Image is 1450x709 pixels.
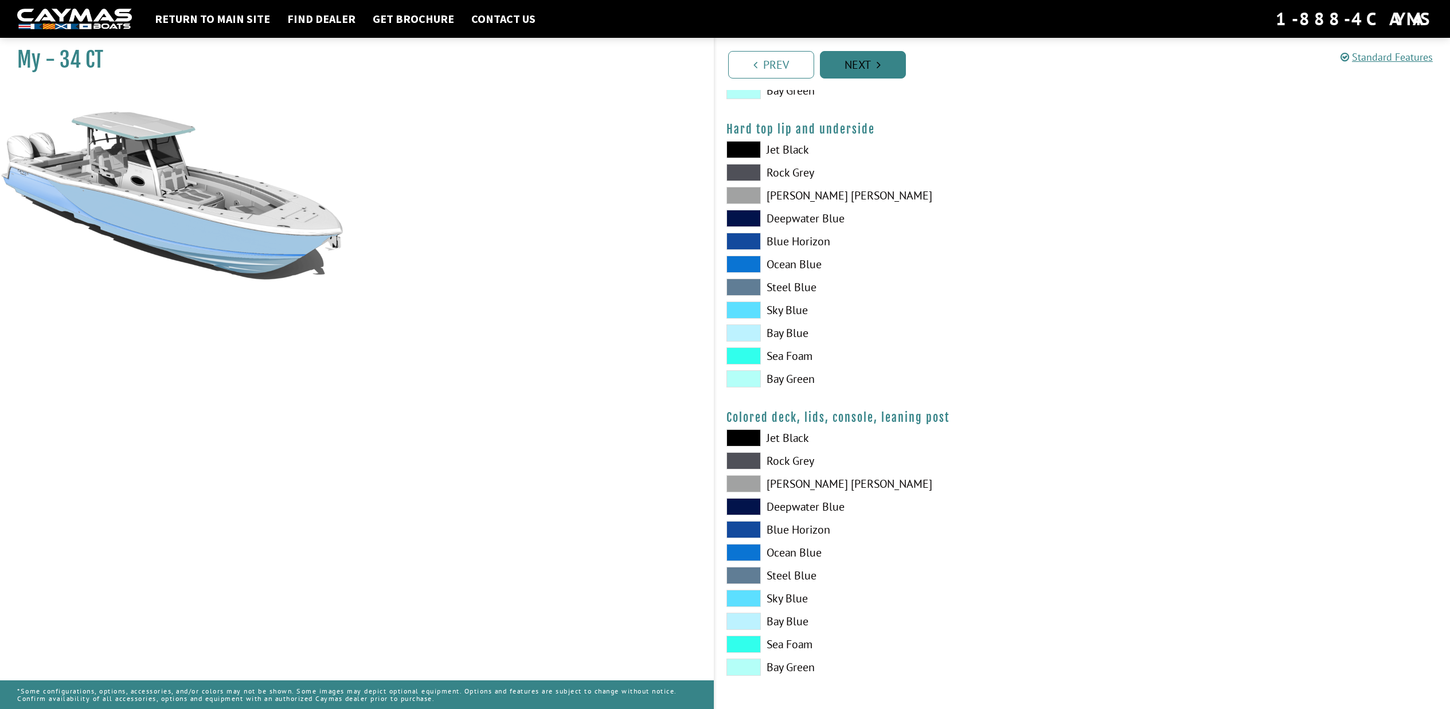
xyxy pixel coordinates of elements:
[726,122,1439,136] h4: Hard top lip and underside
[728,51,814,79] a: Prev
[726,301,1071,319] label: Sky Blue
[726,279,1071,296] label: Steel Blue
[17,9,132,30] img: white-logo-c9c8dbefe5ff5ceceb0f0178aa75bf4bb51f6bca0971e226c86eb53dfe498488.png
[282,11,361,26] a: Find Dealer
[149,11,276,26] a: Return to main site
[726,498,1071,515] label: Deepwater Blue
[726,659,1071,676] label: Bay Green
[726,521,1071,538] label: Blue Horizon
[726,210,1071,227] label: Deepwater Blue
[726,370,1071,387] label: Bay Green
[726,187,1071,204] label: [PERSON_NAME] [PERSON_NAME]
[820,51,906,79] a: Next
[726,429,1071,446] label: Jet Black
[1276,6,1433,32] div: 1-888-4CAYMAS
[17,681,697,708] p: *Some configurations, options, accessories, and/or colors may not be shown. Some images may depic...
[726,82,1071,99] label: Bay Green
[726,613,1071,630] label: Bay Blue
[726,410,1439,425] h4: Colored deck, lids, console, leaning post
[17,47,685,73] h1: My - 34 CT
[726,347,1071,365] label: Sea Foam
[726,567,1071,584] label: Steel Blue
[726,233,1071,250] label: Blue Horizon
[726,452,1071,469] label: Rock Grey
[726,475,1071,492] label: [PERSON_NAME] [PERSON_NAME]
[726,590,1071,607] label: Sky Blue
[466,11,541,26] a: Contact Us
[367,11,460,26] a: Get Brochure
[726,164,1071,181] label: Rock Grey
[1340,50,1433,64] a: Standard Features
[726,544,1071,561] label: Ocean Blue
[726,324,1071,342] label: Bay Blue
[726,636,1071,653] label: Sea Foam
[726,256,1071,273] label: Ocean Blue
[726,141,1071,158] label: Jet Black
